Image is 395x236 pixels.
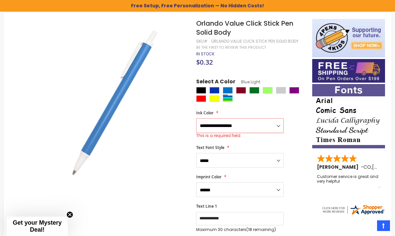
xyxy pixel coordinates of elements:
[236,87,246,94] div: Burgundy
[196,19,293,37] span: Orlando Value Click Stick Pen Solid Body
[7,217,68,236] div: Get your Mystery Deal!Close teaser
[312,19,385,58] img: 4pens 4 kids
[312,84,385,148] img: font-personalization-examples
[209,95,219,102] div: Yellow
[363,164,371,170] span: CO
[211,39,299,44] div: Orlando Value Click Stick Pen Solid Body
[196,87,206,94] div: Black
[317,174,380,189] div: Customer service is great and very helpful
[196,227,284,232] p: Maximum 30 characters
[312,59,385,83] img: Free shipping on orders over $199
[196,145,224,150] span: Text Font Style
[223,95,233,102] div: Assorted
[196,110,213,116] span: Ink Color
[289,87,299,94] div: Purple
[196,95,206,102] div: Red
[235,79,260,85] span: Blue Light
[196,51,214,57] div: Availability
[196,38,208,44] strong: SKU
[249,87,259,94] div: Green
[317,164,361,170] span: [PERSON_NAME]
[13,219,62,233] span: Get your Mystery Deal!
[66,211,73,218] button: Close teaser
[276,87,286,94] div: Grey Light
[209,87,219,94] div: Blue
[377,220,390,231] a: Top
[196,51,214,57] span: In stock
[196,58,213,67] span: $0.32
[196,78,235,87] span: Select A Color
[321,204,385,216] img: 4pens.com widget logo
[196,203,217,209] span: Text Line 1
[196,133,284,138] div: This is a required field.
[263,87,273,94] div: Green Light
[223,87,233,94] div: Blue Light
[321,211,385,217] a: 4pens.com certificate URL
[196,45,266,50] a: Be the first to review this product
[37,28,187,179] img: 4p-ep-70-sb-lt-blue_1.jpg
[246,227,276,232] span: (18 remaining)
[196,174,221,180] span: Imprint Color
